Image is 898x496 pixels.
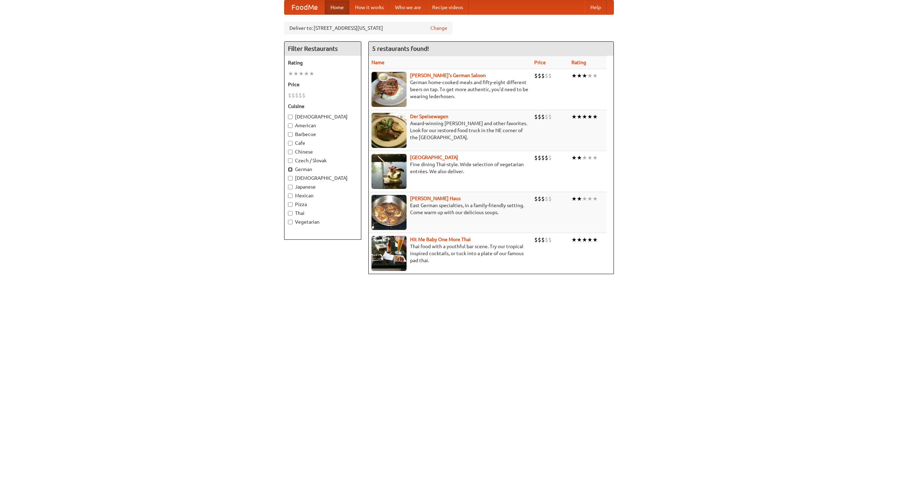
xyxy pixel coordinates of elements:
a: FoodMe [284,0,325,14]
p: Fine dining Thai-style. Wide selection of vegetarian entrées. We also deliver. [371,161,529,175]
p: Thai food with a youthful bar scene. Try our tropical inspired cocktails, or tuck into a plate of... [371,243,529,264]
li: $ [548,154,552,162]
li: $ [534,195,538,203]
label: Vegetarian [288,218,357,225]
h5: Rating [288,59,357,66]
li: ★ [587,154,592,162]
li: $ [545,113,548,121]
h4: Filter Restaurants [284,42,361,56]
li: $ [534,113,538,121]
a: Der Speisewagen [410,114,448,119]
input: Mexican [288,193,293,198]
label: [DEMOGRAPHIC_DATA] [288,113,357,120]
li: ★ [582,236,587,244]
li: ★ [592,113,598,121]
input: Pizza [288,202,293,207]
a: [GEOGRAPHIC_DATA] [410,155,458,160]
li: ★ [587,72,592,80]
li: ★ [582,195,587,203]
label: Thai [288,210,357,217]
li: ★ [571,195,577,203]
li: $ [534,236,538,244]
input: Barbecue [288,132,293,137]
label: Barbecue [288,131,357,138]
li: $ [545,72,548,80]
a: Rating [571,60,586,65]
li: $ [541,72,545,80]
img: speisewagen.jpg [371,113,407,148]
h5: Cuisine [288,103,357,110]
a: Hit Me Baby One More Thai [410,237,471,242]
a: [PERSON_NAME] Haus [410,196,461,201]
li: $ [548,113,552,121]
li: ★ [571,72,577,80]
input: American [288,123,293,128]
a: Name [371,60,384,65]
li: ★ [304,70,309,77]
input: [DEMOGRAPHIC_DATA] [288,176,293,181]
img: esthers.jpg [371,72,407,107]
li: $ [548,236,552,244]
li: ★ [592,154,598,162]
input: Cafe [288,141,293,145]
li: ★ [582,72,587,80]
img: babythai.jpg [371,236,407,271]
li: ★ [577,113,582,121]
label: Pizza [288,201,357,208]
input: Japanese [288,185,293,189]
li: ★ [582,154,587,162]
li: $ [538,113,541,121]
li: $ [545,236,548,244]
a: Who we are [389,0,427,14]
a: Change [430,25,447,32]
a: Recipe videos [427,0,469,14]
li: $ [299,91,302,99]
li: ★ [592,72,598,80]
li: $ [295,91,299,99]
li: $ [538,72,541,80]
li: ★ [577,154,582,162]
a: Price [534,60,546,65]
li: ★ [577,195,582,203]
input: Czech / Slovak [288,158,293,163]
li: $ [548,72,552,80]
img: kohlhaus.jpg [371,195,407,230]
li: $ [538,236,541,244]
li: ★ [582,113,587,121]
li: $ [291,91,295,99]
li: ★ [571,113,577,121]
li: $ [538,195,541,203]
li: $ [545,195,548,203]
label: American [288,122,357,129]
a: Help [585,0,607,14]
label: Japanese [288,183,357,190]
li: ★ [587,113,592,121]
li: $ [288,91,291,99]
li: ★ [592,236,598,244]
input: German [288,167,293,172]
a: [PERSON_NAME]'s German Saloon [410,73,486,78]
li: ★ [571,236,577,244]
li: $ [538,154,541,162]
li: $ [541,236,545,244]
label: Czech / Slovak [288,157,357,164]
input: [DEMOGRAPHIC_DATA] [288,115,293,119]
p: East German specialties, in a family-friendly setting. Come warm up with our delicious soups. [371,202,529,216]
img: satay.jpg [371,154,407,189]
input: Chinese [288,150,293,154]
div: Deliver to: [STREET_ADDRESS][US_STATE] [284,22,453,34]
label: [DEMOGRAPHIC_DATA] [288,175,357,182]
li: $ [545,154,548,162]
label: Cafe [288,140,357,147]
li: ★ [293,70,299,77]
ng-pluralize: 5 restaurants found! [372,45,429,52]
li: $ [541,113,545,121]
label: Chinese [288,148,357,155]
li: ★ [299,70,304,77]
li: $ [302,91,306,99]
li: ★ [309,70,314,77]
